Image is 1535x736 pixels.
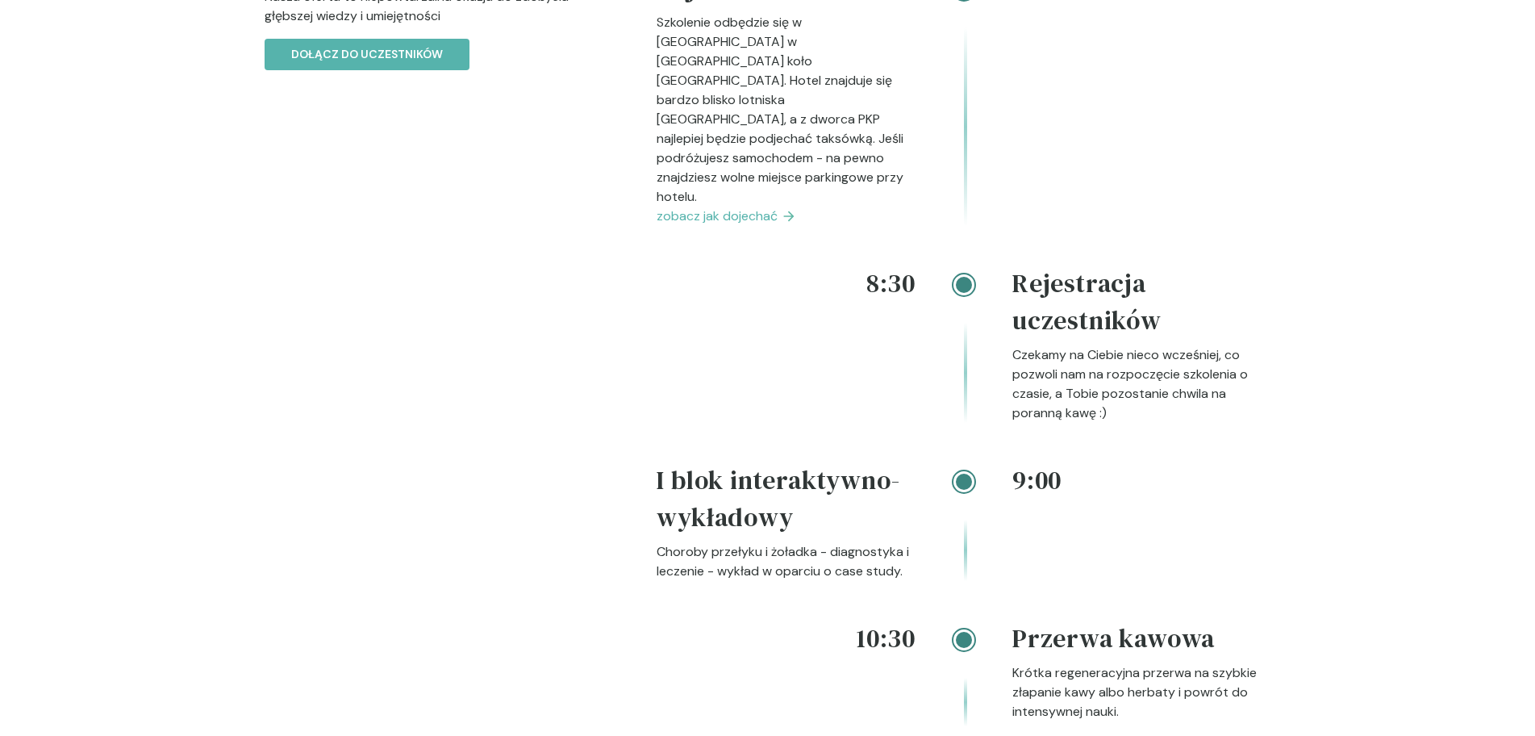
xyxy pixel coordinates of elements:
h4: 9:00 [1012,462,1271,499]
h4: Rejestracja uczestników [1012,265,1271,345]
a: zobacz jak dojechać [657,207,916,226]
p: Krótka regeneracyjna przerwa na szybkie złapanie kawy albo herbaty i powrót do intensywnej nauki. [1012,663,1271,721]
span: zobacz jak dojechać [657,207,778,226]
p: Szkolenie odbędzie się w [GEOGRAPHIC_DATA] w [GEOGRAPHIC_DATA] koło [GEOGRAPHIC_DATA]. Hotel znaj... [657,13,916,207]
a: Dołącz do uczestników [265,45,469,62]
h4: 10:30 [657,620,916,657]
h4: Przerwa kawowa [1012,620,1271,663]
p: Czekamy na Ciebie nieco wcześniej, co pozwoli nam na rozpoczęcie szkolenia o czasie, a Tobie pozo... [1012,345,1271,423]
h4: I blok interaktywno-wykładowy [657,462,916,542]
p: Choroby przełyku i żoładka - diagnostyka i leczenie - wykład w oparciu o case study. [657,542,916,581]
h4: 8:30 [657,265,916,302]
button: Dołącz do uczestników [265,39,469,70]
p: Dołącz do uczestników [291,46,443,63]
